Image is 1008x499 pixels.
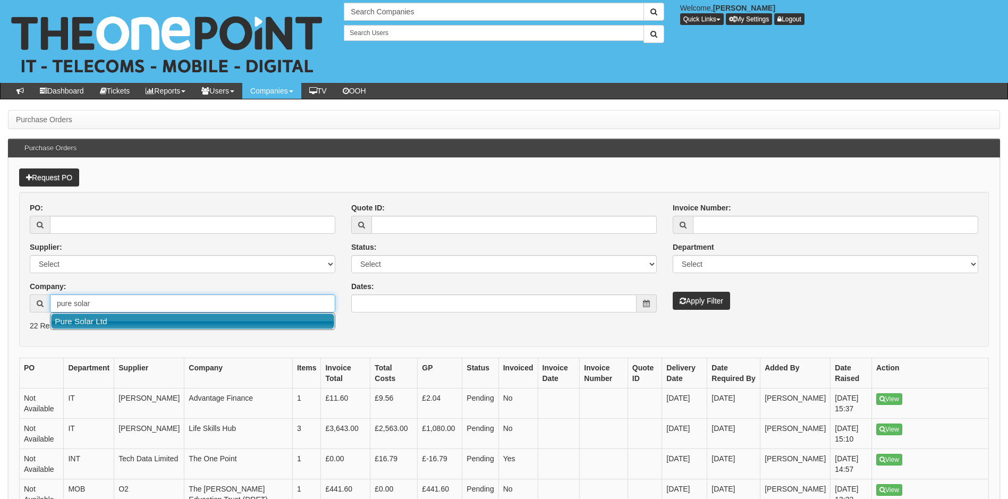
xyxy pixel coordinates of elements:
label: Status: [351,242,376,252]
th: Invoiced [498,358,538,388]
th: Delivery Date [662,358,707,388]
td: No [498,419,538,449]
td: [DATE] [662,419,707,449]
td: Tech Data Limited [114,449,184,479]
td: Yes [498,449,538,479]
th: Total Costs [370,358,418,388]
a: Request PO [19,168,79,187]
td: Pending [462,388,498,419]
th: Company [184,358,293,388]
a: Logout [774,13,804,25]
td: [PERSON_NAME] [760,388,831,419]
td: £-16.79 [418,449,462,479]
th: Added By [760,358,831,388]
td: Not Available [20,388,64,419]
td: INT [64,449,114,479]
div: Welcome, [672,3,1008,25]
td: [PERSON_NAME] [114,419,184,449]
td: [DATE] 15:10 [831,419,872,449]
td: £2,563.00 [370,419,418,449]
td: Not Available [20,449,64,479]
label: Quote ID: [351,202,385,213]
th: PO [20,358,64,388]
a: TV [301,83,335,99]
td: Pending [462,449,498,479]
th: Date Raised [831,358,872,388]
td: IT [64,419,114,449]
td: [PERSON_NAME] [114,388,184,419]
a: Users [193,83,242,99]
label: PO: [30,202,43,213]
th: Department [64,358,114,388]
td: No [498,388,538,419]
input: Search Companies [344,3,643,21]
td: 3 [292,419,321,449]
th: Status [462,358,498,388]
td: [DATE] [707,419,760,449]
td: £2.04 [418,388,462,419]
td: Not Available [20,419,64,449]
td: 1 [292,388,321,419]
td: £11.60 [321,388,370,419]
input: Search Users [344,25,643,41]
td: [DATE] [662,449,707,479]
label: Department [673,242,714,252]
td: £9.56 [370,388,418,419]
td: Advantage Finance [184,388,293,419]
a: View [876,484,902,496]
a: Dashboard [32,83,92,99]
th: Invoice Date [538,358,580,388]
button: Quick Links [680,13,724,25]
td: Pending [462,419,498,449]
td: [DATE] [662,388,707,419]
th: Supplier [114,358,184,388]
td: £0.00 [321,449,370,479]
td: [DATE] [707,388,760,419]
td: Life Skills Hub [184,419,293,449]
b: [PERSON_NAME] [713,4,775,12]
label: Supplier: [30,242,62,252]
th: Invoice Number [580,358,628,388]
a: Tickets [92,83,138,99]
td: The One Point [184,449,293,479]
a: OOH [335,83,374,99]
label: Dates: [351,281,374,292]
h3: Purchase Orders [19,139,82,157]
th: Action [872,358,989,388]
td: IT [64,388,114,419]
td: [DATE] [707,449,760,479]
a: My Settings [726,13,773,25]
td: £3,643.00 [321,419,370,449]
th: Date Required By [707,358,760,388]
th: Invoice Total [321,358,370,388]
a: Pure Solar Ltd [51,314,334,329]
button: Apply Filter [673,292,730,310]
td: £16.79 [370,449,418,479]
td: [PERSON_NAME] [760,419,831,449]
a: Companies [242,83,301,99]
td: [DATE] 15:37 [831,388,872,419]
td: 1 [292,449,321,479]
th: Quote ID [628,358,662,388]
td: [PERSON_NAME] [760,449,831,479]
li: Purchase Orders [16,114,72,125]
td: £1,080.00 [418,419,462,449]
p: 22 Results [30,320,978,331]
th: GP [418,358,462,388]
label: Invoice Number: [673,202,731,213]
td: [DATE] 14:57 [831,449,872,479]
a: View [876,454,902,466]
label: Company: [30,281,66,292]
th: Items [292,358,321,388]
a: View [876,393,902,405]
a: Reports [138,83,193,99]
a: View [876,424,902,435]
